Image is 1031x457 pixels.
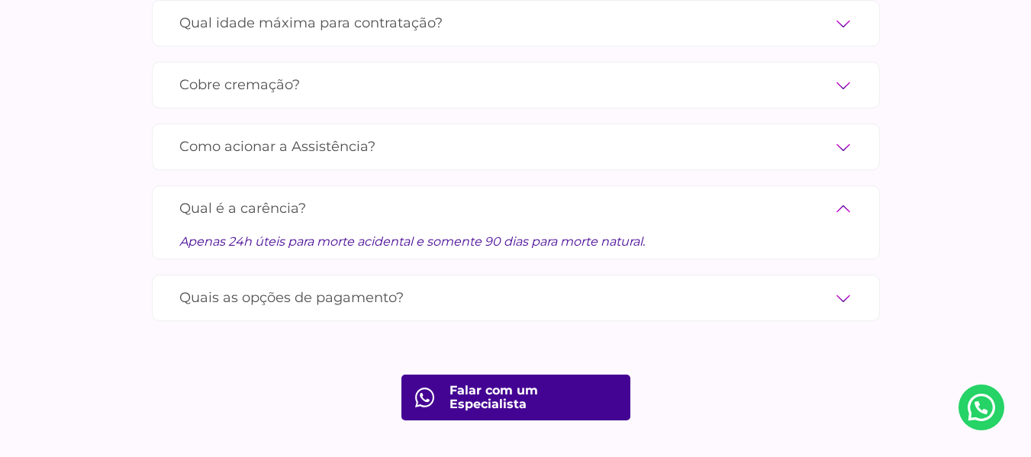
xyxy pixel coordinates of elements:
label: Cobre cremação? [179,72,852,98]
label: Qual é a carência? [179,195,852,222]
label: Quais as opções de pagamento? [179,285,852,311]
label: Qual idade máxima para contratação? [179,10,852,37]
a: Falar com um Especialista [401,375,630,420]
label: Como acionar a Assistência? [179,134,852,160]
a: Nosso Whatsapp [959,385,1004,430]
img: fale com consultor [415,388,434,407]
div: Apenas 24h úteis para morte acidental e somente 90 dias para morte natural. [179,222,852,249]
